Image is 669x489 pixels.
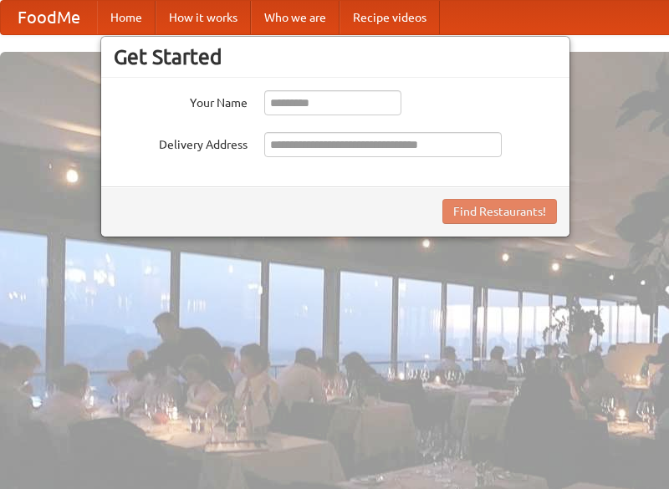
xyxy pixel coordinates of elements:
label: Your Name [114,90,248,111]
a: Recipe videos [340,1,440,34]
label: Delivery Address [114,132,248,153]
a: How it works [156,1,251,34]
h3: Get Started [114,44,557,69]
a: Who we are [251,1,340,34]
a: FoodMe [1,1,97,34]
a: Home [97,1,156,34]
button: Find Restaurants! [442,199,557,224]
